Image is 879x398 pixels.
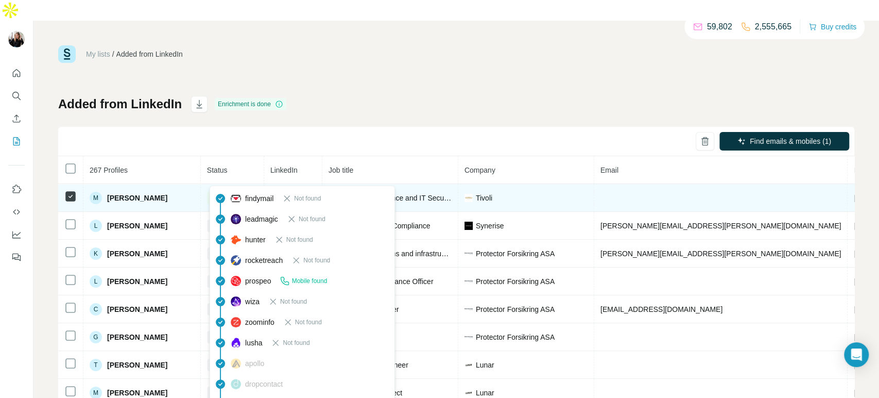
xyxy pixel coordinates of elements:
span: leadmagic [245,214,278,224]
div: G [90,331,102,343]
span: [PERSON_NAME][EMAIL_ADDRESS][PERSON_NAME][DOMAIN_NAME] [600,250,841,258]
img: company-logo [464,389,473,397]
button: Dashboard [8,225,25,244]
img: provider dropcontact logo [231,379,241,389]
span: Protector Forsikring ASA [476,276,555,287]
img: company-logo [464,305,473,313]
button: Buy credits [808,20,856,34]
span: [PERSON_NAME] [107,388,167,398]
span: Not found [295,318,322,327]
span: Lunar [476,388,494,398]
img: company-logo [464,222,473,230]
span: [PERSON_NAME][EMAIL_ADDRESS][PERSON_NAME][DOMAIN_NAME] [600,222,841,230]
span: [PERSON_NAME] [107,332,167,342]
img: provider findymail logo [231,193,241,204]
span: Senior Security Engineer [329,361,408,369]
span: Not found [280,297,307,306]
h1: Added from LinkedIn [58,96,182,112]
span: 267 Profiles [90,166,128,174]
button: Quick start [8,64,25,82]
div: L [90,220,102,232]
span: prospeo [245,276,271,286]
span: [PERSON_NAME] [107,221,167,231]
span: apollo [245,358,264,369]
img: company-logo [464,250,473,258]
span: Protector Forsikring ASA [476,248,555,259]
img: company-logo [464,277,473,286]
span: Mobile found [292,276,328,286]
button: Use Surfe API [8,203,25,221]
p: 2,555,665 [755,21,791,33]
span: [EMAIL_ADDRESS][DOMAIN_NAME] [600,305,722,313]
span: zoominfo [245,317,274,327]
img: provider leadmagic logo [231,214,241,224]
span: Company [464,166,495,174]
img: provider hunter logo [231,235,241,244]
img: provider wiza logo [231,296,241,307]
div: M [90,192,102,204]
div: L [90,275,102,288]
span: Find emails & mobiles (1) [750,136,831,146]
span: Lunar [476,360,494,370]
p: 59,802 [707,21,732,33]
span: hunter [245,235,266,245]
img: provider zoominfo logo [231,317,241,327]
span: [PERSON_NAME] [107,248,167,259]
button: Search [8,87,25,105]
span: Protector Forsikring ASA [476,332,555,342]
img: provider lusha logo [231,338,241,348]
span: dropcontact [245,379,283,389]
img: company-logo [464,361,473,369]
span: Status [207,166,228,174]
span: Tivoli [476,193,492,203]
div: Added from LinkedIn [116,49,183,59]
button: Enrich CSV [8,109,25,128]
span: lusha [245,338,262,348]
span: [PERSON_NAME] [107,304,167,314]
img: provider prospeo logo [231,276,241,286]
button: My lists [8,132,25,151]
img: Surfe Logo [58,45,76,63]
span: Mobile [854,166,875,174]
span: Not found [283,338,309,347]
div: Enrichment is done [215,98,286,110]
li: / [112,49,114,59]
div: Open Intercom Messenger [844,342,869,367]
div: T [90,359,102,371]
span: Job title [329,166,353,174]
span: [PERSON_NAME] [107,360,167,370]
span: LinkedIn [270,166,298,174]
span: Protector Forsikring ASA [476,304,555,314]
span: findymail [245,193,273,204]
img: Avatar [8,31,25,47]
button: Find emails & mobiles (1) [719,132,849,151]
button: Use Surfe on LinkedIn [8,180,25,198]
span: rocketreach [245,255,283,266]
a: My lists [86,50,110,58]
span: Email [600,166,618,174]
img: company-logo [464,194,473,202]
span: wiza [245,296,260,307]
span: Not found [303,256,330,265]
span: Not found [286,235,313,244]
img: provider rocketreach logo [231,255,241,266]
img: company-logo [464,333,473,341]
span: Not found [294,194,321,203]
button: Feedback [8,248,25,267]
div: K [90,247,102,260]
span: [PERSON_NAME] [107,193,167,203]
div: C [90,303,102,316]
img: provider apollo logo [231,358,241,369]
span: [PERSON_NAME] [107,276,167,287]
span: Synerise [476,221,504,231]
span: Not found [299,214,325,224]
